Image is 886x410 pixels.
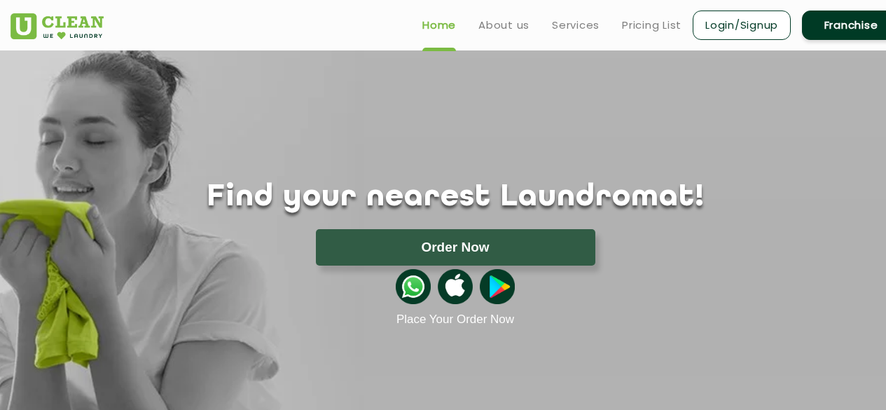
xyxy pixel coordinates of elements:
a: About us [478,17,529,34]
img: playstoreicon.png [480,269,515,304]
a: Place Your Order Now [396,313,514,327]
a: Services [552,17,600,34]
img: whatsappicon.png [396,269,431,304]
img: apple-icon.png [438,269,473,304]
a: Login/Signup [693,11,791,40]
img: UClean Laundry and Dry Cleaning [11,13,104,39]
a: Pricing List [622,17,681,34]
button: Order Now [316,229,595,266]
a: Home [422,17,456,34]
